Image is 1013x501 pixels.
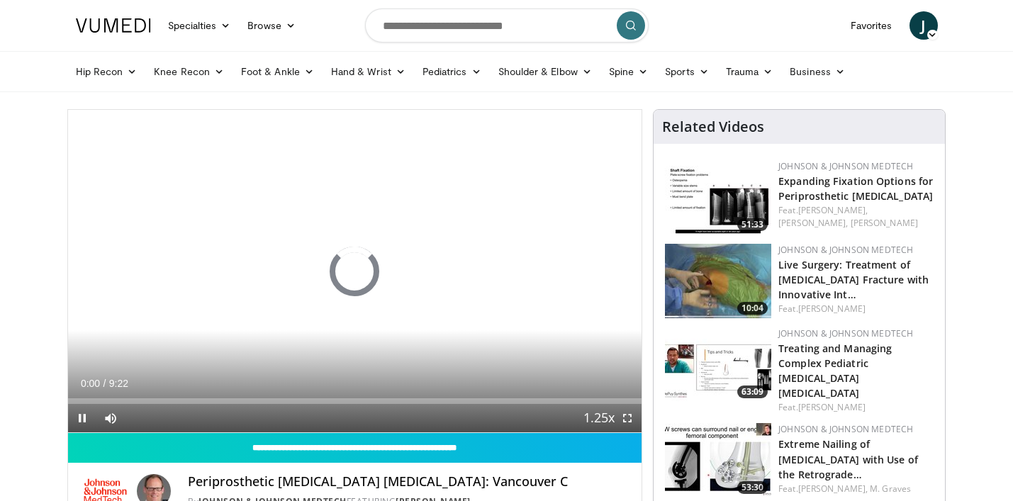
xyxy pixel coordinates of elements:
input: Search topics, interventions [365,9,649,43]
img: 70d3341c-7180-4ac6-a1fb-92ff90186a6e.150x105_q85_crop-smart_upscale.jpg [665,423,771,497]
a: Sports [656,57,717,86]
a: Foot & Ankle [233,57,323,86]
a: 10:04 [665,244,771,318]
a: 51:33 [665,160,771,235]
span: 9:22 [109,378,128,389]
a: Business [781,57,854,86]
button: Pause [68,404,96,432]
div: Feat. [778,483,934,495]
h4: Periprosthetic [MEDICAL_DATA] [MEDICAL_DATA]: Vancouver C [188,474,630,490]
img: 5c558fcc-bb29-40aa-b2b8-f6856a840f06.150x105_q85_crop-smart_upscale.jpg [665,327,771,402]
a: [PERSON_NAME], [798,483,868,495]
a: Specialties [159,11,240,40]
img: 7ec2d18e-f0b9-4258-820e-7cca934779dc.150x105_q85_crop-smart_upscale.jpg [665,160,771,235]
a: Treating and Managing Complex Pediatric [MEDICAL_DATA] [MEDICAL_DATA] [778,342,892,400]
h4: Related Videos [662,118,764,135]
span: / [103,378,106,389]
img: VuMedi Logo [76,18,151,33]
div: Feat. [778,303,934,315]
a: Extreme Nailing of [MEDICAL_DATA] with Use of the Retrograde… [778,437,918,480]
a: J [910,11,938,40]
a: [PERSON_NAME] [851,217,918,229]
div: Feat. [778,204,934,230]
a: Pediatrics [414,57,490,86]
a: 63:09 [665,327,771,402]
a: [PERSON_NAME], [798,204,868,216]
span: 51:33 [737,218,768,231]
a: Trauma [717,57,782,86]
a: Live Surgery: Treatment of [MEDICAL_DATA] Fracture with Innovative Int… [778,258,929,301]
a: Favorites [842,11,901,40]
a: Shoulder & Elbow [490,57,600,86]
a: Browse [239,11,304,40]
button: Playback Rate [585,404,613,432]
a: Johnson & Johnson MedTech [778,423,913,435]
a: M. Graves [870,483,911,495]
a: Expanding Fixation Options for Periprosthetic [MEDICAL_DATA] [778,174,933,203]
button: Fullscreen [613,404,642,432]
a: Johnson & Johnson MedTech [778,160,913,172]
img: 14766df3-efa5-4166-8dc0-95244dab913c.150x105_q85_crop-smart_upscale.jpg [665,244,771,318]
a: Hand & Wrist [323,57,414,86]
span: 53:30 [737,481,768,494]
a: Hip Recon [67,57,146,86]
a: Knee Recon [145,57,233,86]
div: Feat. [778,401,934,414]
a: [PERSON_NAME] [798,401,866,413]
a: Johnson & Johnson MedTech [778,244,913,256]
button: Mute [96,404,125,432]
a: Johnson & Johnson MedTech [778,327,913,339]
video-js: Video Player [68,110,642,433]
a: 53:30 [665,423,771,497]
span: 0:00 [81,378,100,389]
a: Spine [600,57,656,86]
a: [PERSON_NAME], [778,217,848,229]
div: Progress Bar [68,398,642,404]
span: 10:04 [737,302,768,315]
a: [PERSON_NAME] [798,303,866,315]
span: 63:09 [737,385,768,398]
